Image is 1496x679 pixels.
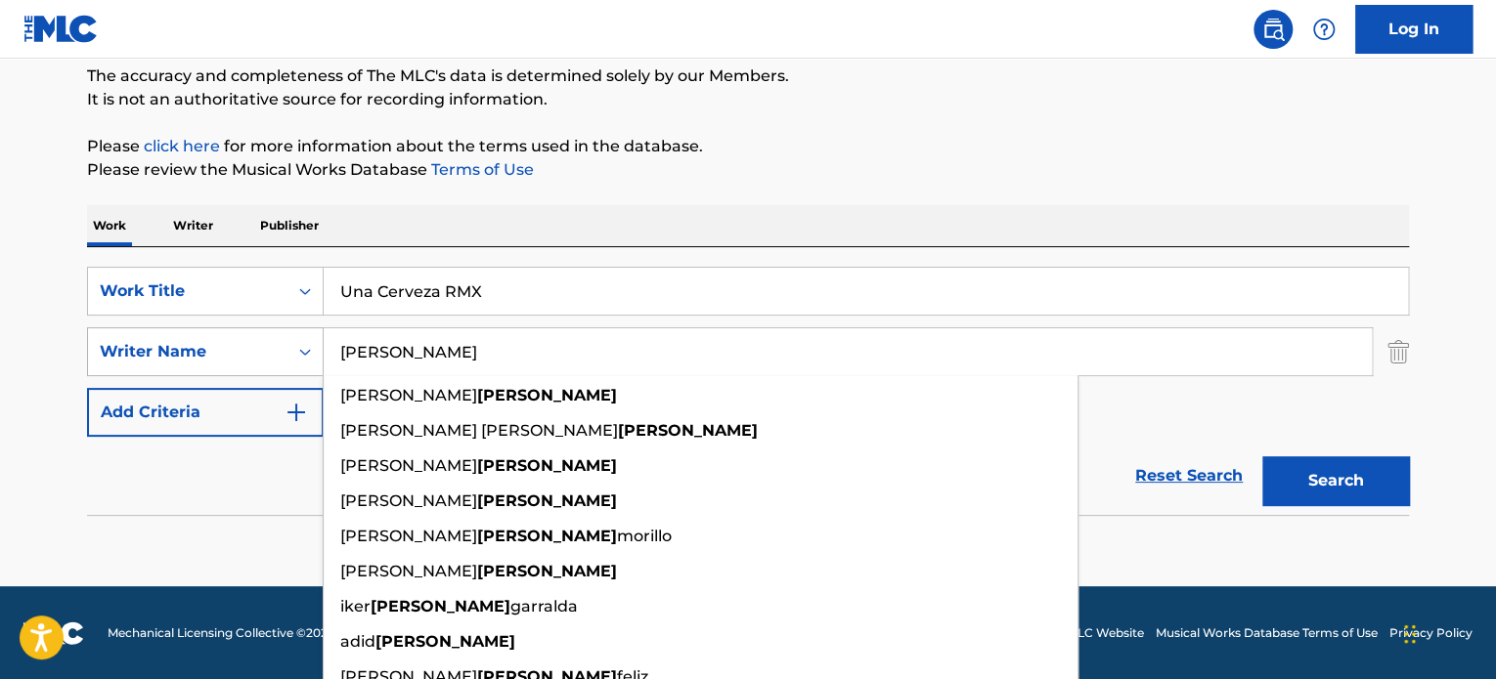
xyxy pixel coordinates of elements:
[1261,18,1285,41] img: search
[1262,456,1409,505] button: Search
[477,456,617,475] strong: [PERSON_NAME]
[477,562,617,580] strong: [PERSON_NAME]
[1398,585,1496,679] iframe: Chat Widget
[477,527,617,545] strong: [PERSON_NAME]
[340,632,375,651] span: adid
[477,386,617,404] strong: [PERSON_NAME]
[617,527,672,545] span: morillo
[477,491,617,510] strong: [PERSON_NAME]
[1355,5,1473,54] a: Log In
[510,597,578,615] span: garralda
[87,205,132,246] p: Work
[1304,10,1343,49] div: Help
[254,205,325,246] p: Publisher
[87,64,1409,88] p: The accuracy and completeness of The MLC's data is determined solely by our Members.
[87,388,324,437] button: Add Criteria
[340,421,618,440] span: [PERSON_NAME] [PERSON_NAME]
[1404,605,1416,663] div: Drag
[340,386,477,404] span: [PERSON_NAME]
[23,15,99,43] img: MLC Logo
[167,205,219,246] p: Writer
[144,137,220,155] a: click here
[23,621,84,645] img: logo
[1389,624,1473,642] a: Privacy Policy
[340,597,371,615] span: iker
[100,340,276,363] div: Writer Name
[1125,454,1253,497] a: Reset Search
[108,624,334,642] span: Mechanical Licensing Collective © 2025
[340,562,477,580] span: [PERSON_NAME]
[340,527,477,545] span: [PERSON_NAME]
[1312,18,1336,41] img: help
[371,597,510,615] strong: [PERSON_NAME]
[100,279,276,303] div: Work Title
[618,421,758,440] strong: [PERSON_NAME]
[1254,10,1293,49] a: Public Search
[87,267,1409,515] form: Search Form
[87,158,1409,182] p: Please review the Musical Works Database
[375,632,515,651] strong: [PERSON_NAME]
[87,135,1409,158] p: Please for more information about the terms used in the database.
[1042,624,1144,642] a: The MLC Website
[340,491,477,510] span: [PERSON_NAME]
[285,401,308,424] img: 9d2ae6d4665cec9f34b9.svg
[1156,624,1378,642] a: Musical Works Database Terms of Use
[1387,327,1409,376] img: Delete Criterion
[87,88,1409,111] p: It is not an authoritative source for recording information.
[340,456,477,475] span: [PERSON_NAME]
[427,160,534,179] a: Terms of Use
